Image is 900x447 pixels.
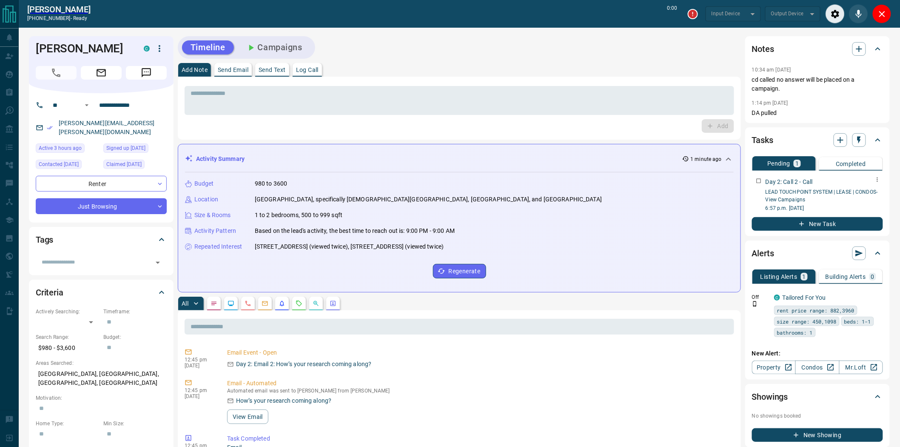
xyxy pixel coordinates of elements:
[255,242,444,251] p: [STREET_ADDRESS] (viewed twice), [STREET_ADDRESS] (viewed twice)
[227,434,731,443] p: Task Completed
[81,66,122,80] span: Email
[774,295,780,301] div: condos.ca
[766,189,878,203] a: LEAD TOUCHPOINT SYSTEM | LEASE | CONDOS- View Campaigns
[752,361,796,374] a: Property
[36,282,167,303] div: Criteria
[228,300,234,307] svg: Lead Browsing Activity
[36,308,99,315] p: Actively Searching:
[73,15,88,21] span: ready
[36,367,167,390] p: [GEOGRAPHIC_DATA], [GEOGRAPHIC_DATA], [GEOGRAPHIC_DATA], [GEOGRAPHIC_DATA]
[227,348,731,357] p: Email Event - Open
[103,420,167,427] p: Min Size:
[218,67,248,73] p: Send Email
[126,66,167,80] span: Message
[836,161,866,167] p: Completed
[185,387,214,393] p: 12:45 pm
[36,229,167,250] div: Tags
[296,300,302,307] svg: Requests
[752,39,883,59] div: Notes
[767,160,790,166] p: Pending
[194,179,214,188] p: Budget
[752,42,774,56] h2: Notes
[27,14,91,22] p: [PHONE_NUMBER] -
[255,226,455,235] p: Based on the lead's activity, the best time to reach out is: 9:00 PM - 9:00 AM
[182,301,188,307] p: All
[795,361,839,374] a: Condos
[36,176,167,192] div: Renter
[752,130,883,150] div: Tasks
[752,390,788,404] h2: Showings
[752,75,883,93] p: cd called no answer will be placed on a campaign.
[279,300,285,307] svg: Listing Alerts
[211,300,217,307] svg: Notes
[59,120,155,135] a: [PERSON_NAME][EMAIL_ADDRESS][PERSON_NAME][DOMAIN_NAME]
[795,160,799,166] p: 1
[144,46,150,52] div: condos.ca
[752,243,883,264] div: Alerts
[783,294,826,301] a: Tailored For You
[330,300,336,307] svg: Agent Actions
[103,143,167,155] div: Sun Aug 10 2025
[839,361,883,374] a: Mr.Loft
[227,410,268,424] button: View Email
[82,100,92,110] button: Open
[777,306,854,315] span: rent price range: 882,3960
[259,67,286,73] p: Send Text
[182,67,208,73] p: Add Note
[196,155,245,163] p: Activity Summary
[185,151,734,167] div: Activity Summary1 minute ago
[194,195,218,204] p: Location
[262,300,268,307] svg: Emails
[36,143,99,155] div: Wed Aug 13 2025
[752,387,883,407] div: Showings
[752,349,883,358] p: New Alert:
[36,66,77,80] span: Call
[236,396,331,405] p: How’s your research coming along?
[245,300,251,307] svg: Calls
[849,4,868,23] div: Mute
[194,211,231,220] p: Size & Rooms
[36,359,167,367] p: Areas Searched:
[691,155,722,163] p: 1 minute ago
[39,144,82,152] span: Active 3 hours ago
[752,133,773,147] h2: Tasks
[752,109,883,117] p: DA pulled
[296,67,319,73] p: Log Call
[752,67,791,73] p: 10:34 am [DATE]
[36,341,99,355] p: $980 - $3,600
[237,40,311,54] button: Campaigns
[194,242,242,251] p: Repeated Interest
[752,246,774,260] h2: Alerts
[766,178,813,186] p: Day 2: Call 2 - Call
[872,4,891,23] div: Close
[667,4,678,23] p: 0:00
[255,195,602,204] p: [GEOGRAPHIC_DATA], specifically [DEMOGRAPHIC_DATA][GEOGRAPHIC_DATA], [GEOGRAPHIC_DATA], and [GEOG...
[36,160,99,172] div: Tue Aug 12 2025
[844,317,871,326] span: beds: 1-1
[106,144,145,152] span: Signed up [DATE]
[185,357,214,363] p: 12:45 pm
[36,420,99,427] p: Home Type:
[803,274,806,280] p: 1
[27,4,91,14] a: [PERSON_NAME]
[313,300,319,307] svg: Opportunities
[236,360,371,369] p: Day 2: Email 2: How’s your research coming along?
[766,204,883,212] p: 6:57 p.m. [DATE]
[752,293,769,301] p: Off
[752,217,883,231] button: New Task
[194,226,236,235] p: Activity Pattern
[36,394,167,402] p: Motivation:
[36,198,167,214] div: Just Browsing
[36,233,53,246] h2: Tags
[777,328,813,337] span: bathrooms: 1
[826,4,845,23] div: Audio Settings
[227,388,731,394] p: Automated email was sent to [PERSON_NAME] from [PERSON_NAME]
[255,179,287,188] p: 980 to 3600
[871,274,874,280] p: 0
[227,379,731,388] p: Email - Automated
[103,333,167,341] p: Budget:
[255,211,342,220] p: 1 to 2 bedrooms, 500 to 999 sqft
[760,274,797,280] p: Listing Alerts
[752,100,788,106] p: 1:14 pm [DATE]
[103,160,167,172] div: Sun Aug 10 2025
